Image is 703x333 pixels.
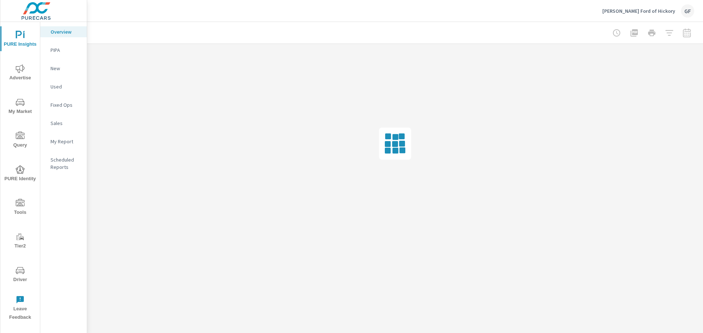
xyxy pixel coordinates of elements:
[3,31,38,49] span: PURE Insights
[3,266,38,284] span: Driver
[681,4,694,18] div: GF
[40,154,87,173] div: Scheduled Reports
[3,199,38,217] span: Tools
[51,138,81,145] p: My Report
[3,295,38,322] span: Leave Feedback
[40,45,87,56] div: PIPA
[51,46,81,54] p: PIPA
[51,101,81,109] p: Fixed Ops
[51,120,81,127] p: Sales
[51,156,81,171] p: Scheduled Reports
[3,232,38,250] span: Tier2
[3,132,38,150] span: Query
[3,165,38,183] span: PURE Identity
[51,83,81,90] p: Used
[602,8,675,14] p: [PERSON_NAME] Ford of Hickory
[40,99,87,110] div: Fixed Ops
[3,64,38,82] span: Advertise
[40,26,87,37] div: Overview
[51,28,81,35] p: Overview
[40,136,87,147] div: My Report
[3,98,38,116] span: My Market
[40,118,87,129] div: Sales
[51,65,81,72] p: New
[40,63,87,74] div: New
[40,81,87,92] div: Used
[0,22,40,325] div: nav menu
